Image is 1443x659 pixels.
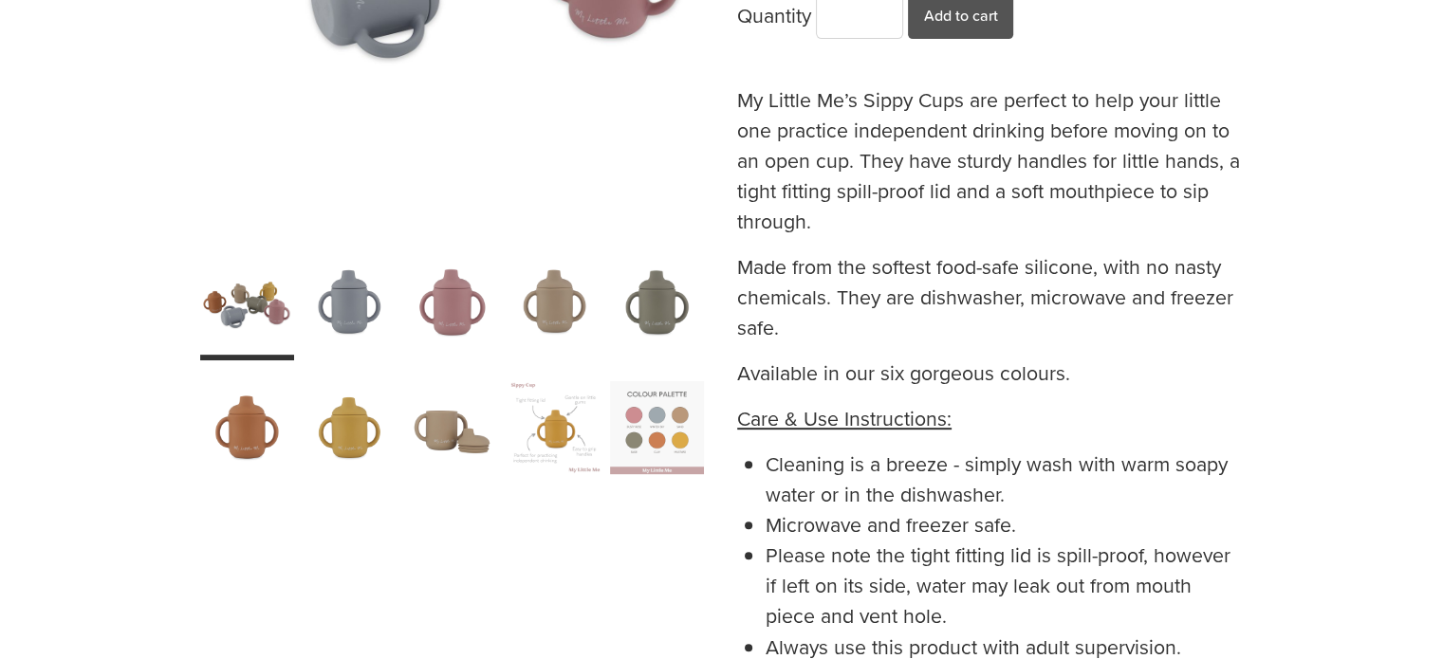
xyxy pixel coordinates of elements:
[737,357,1243,388] p: Available in our six gorgeous colours.
[766,448,1243,509] li: Cleaning is a breeze - simply wash with warm soapy water or in the dishwasher.
[766,509,1243,540] li: Microwave and freezer safe.
[766,540,1243,631] li: Please note the tight fitting lid is spill-proof, however if left on its side, water may leak out...
[737,404,952,432] u: Care & Use Instructions:
[737,84,1243,236] p: My Little Me’s Sippy Cups are perfect to help your little one practice independent drinking befor...
[737,251,1243,342] p: Made from the softest food-safe silicone, with no nasty chemicals. They are dishwasher, microwave...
